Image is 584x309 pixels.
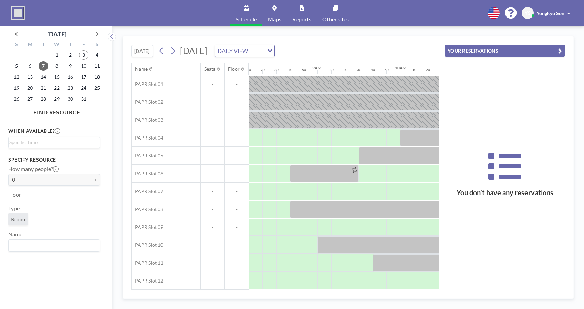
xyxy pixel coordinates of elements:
span: PAPR Slot 06 [132,170,163,177]
span: PAPR Slot 10 [132,242,163,248]
div: T [37,41,50,49]
button: - [83,174,92,186]
img: organization-logo [11,6,25,20]
span: - [201,224,224,230]
span: Friday, October 3, 2025 [79,50,88,60]
span: Wednesday, October 22, 2025 [52,83,62,93]
input: Search for option [9,241,96,250]
span: Wednesday, October 29, 2025 [52,94,62,104]
span: Thursday, October 2, 2025 [65,50,75,60]
div: Seats [204,66,215,72]
span: Reports [292,16,311,22]
span: PAPR Slot 05 [132,153,163,159]
div: Search for option [215,45,274,57]
input: Search for option [9,139,96,146]
span: - [201,170,224,177]
span: Monday, October 27, 2025 [25,94,35,104]
span: - [225,135,249,141]
span: - [201,260,224,266]
div: T [63,41,77,49]
label: Type [8,205,20,212]
div: W [50,41,64,49]
button: YOUR RESERVATIONS [445,45,565,57]
span: PAPR Slot 02 [132,99,163,105]
span: Monday, October 20, 2025 [25,83,35,93]
span: Tuesday, October 7, 2025 [39,61,48,71]
span: Saturday, October 18, 2025 [92,72,102,82]
span: Tuesday, October 28, 2025 [39,94,48,104]
label: Name [8,231,22,238]
div: 20 [426,68,430,72]
span: Friday, October 24, 2025 [79,83,88,93]
span: Other sites [322,16,349,22]
span: Thursday, October 9, 2025 [65,61,75,71]
span: - [225,206,249,212]
span: Wednesday, October 1, 2025 [52,50,62,60]
span: - [201,99,224,105]
span: PAPR Slot 03 [132,117,163,123]
span: - [201,135,224,141]
div: 40 [288,68,292,72]
span: Sunday, October 12, 2025 [12,72,21,82]
div: F [77,41,90,49]
span: - [225,242,249,248]
div: Floor [228,66,240,72]
span: Monday, October 13, 2025 [25,72,35,82]
h3: You don’t have any reservations [445,188,565,197]
div: 9AM [312,65,321,70]
div: 50 [302,68,306,72]
span: Sunday, October 19, 2025 [12,83,21,93]
span: - [225,99,249,105]
span: Wednesday, October 15, 2025 [52,72,62,82]
span: - [201,117,224,123]
div: 10 [412,68,416,72]
div: S [90,41,104,49]
span: PAPR Slot 07 [132,188,163,195]
span: Thursday, October 23, 2025 [65,83,75,93]
span: - [201,242,224,248]
div: S [10,41,23,49]
span: Sunday, October 26, 2025 [12,94,21,104]
div: 10AM [395,65,406,70]
div: 20 [343,68,347,72]
label: How many people? [8,166,59,173]
span: Saturday, October 11, 2025 [92,61,102,71]
span: - [201,278,224,284]
div: 30 [357,68,361,72]
span: Maps [268,16,281,22]
span: - [225,117,249,123]
span: Friday, October 17, 2025 [79,72,88,82]
span: - [225,278,249,284]
h3: Specify resource [8,157,100,163]
span: PAPR Slot 12 [132,278,163,284]
div: 50 [385,68,389,72]
span: PAPR Slot 01 [132,81,163,87]
span: - [201,206,224,212]
span: Yongkyu Son [536,10,564,16]
div: Name [135,66,148,72]
div: Search for option [9,137,100,147]
span: Tuesday, October 14, 2025 [39,72,48,82]
span: - [225,224,249,230]
span: - [225,81,249,87]
span: Tuesday, October 21, 2025 [39,83,48,93]
h4: FIND RESOURCE [8,106,105,116]
div: 40 [371,68,375,72]
span: Thursday, October 30, 2025 [65,94,75,104]
input: Search for option [250,46,263,55]
button: + [92,174,100,186]
span: Friday, October 10, 2025 [79,61,88,71]
button: [DATE] [131,45,153,57]
span: Monday, October 6, 2025 [25,61,35,71]
span: Thursday, October 16, 2025 [65,72,75,82]
div: 30 [274,68,279,72]
span: - [225,260,249,266]
span: PAPR Slot 11 [132,260,163,266]
span: PAPR Slot 08 [132,206,163,212]
span: Wednesday, October 8, 2025 [52,61,62,71]
span: Sunday, October 5, 2025 [12,61,21,71]
span: - [201,81,224,87]
span: Saturday, October 4, 2025 [92,50,102,60]
div: [DATE] [47,29,66,39]
div: 10 [330,68,334,72]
